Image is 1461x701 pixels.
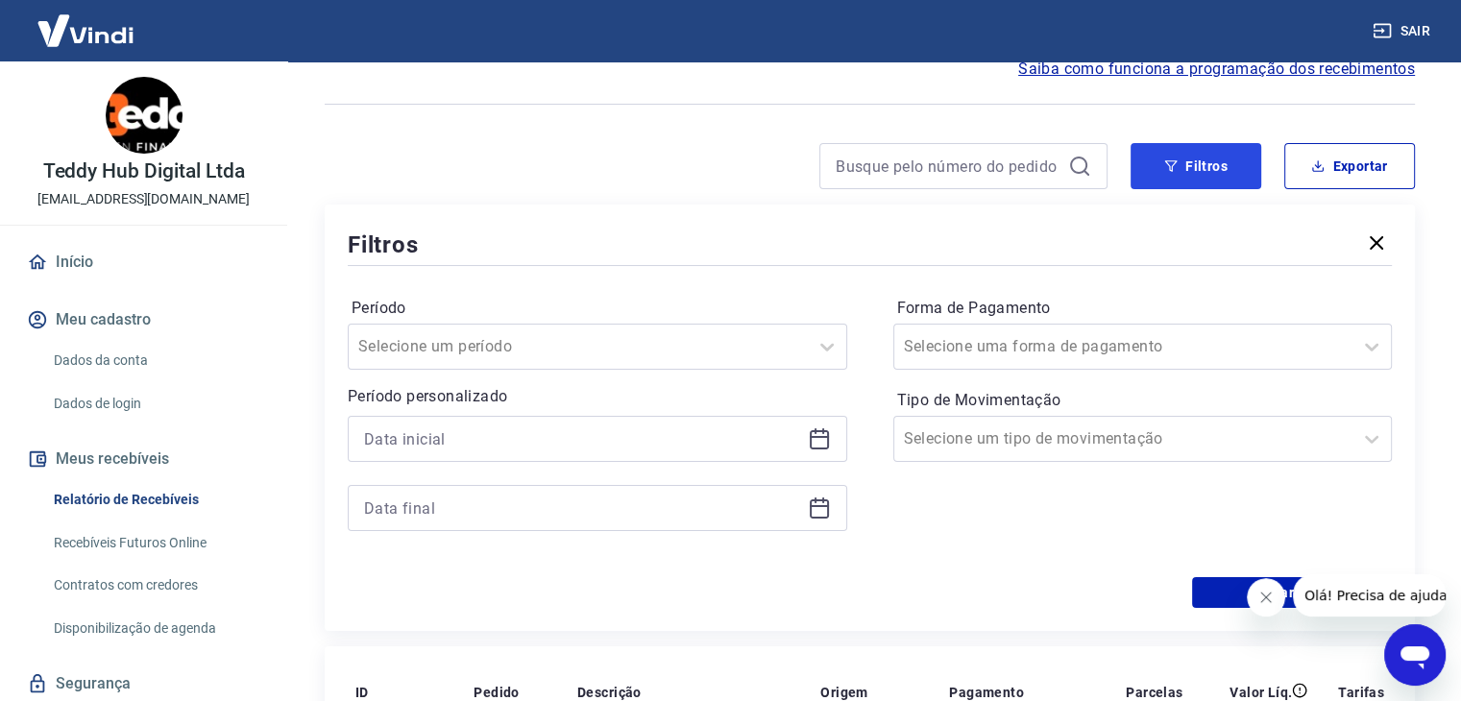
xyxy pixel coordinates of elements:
[1247,578,1285,616] iframe: Fechar mensagem
[23,241,264,283] a: Início
[46,480,264,520] a: Relatório de Recebíveis
[1384,624,1446,686] iframe: Botão para abrir a janela de mensagens
[23,299,264,341] button: Meu cadastro
[348,230,419,260] h5: Filtros
[37,189,250,209] p: [EMAIL_ADDRESS][DOMAIN_NAME]
[364,424,800,453] input: Data inicial
[897,297,1389,320] label: Forma de Pagamento
[12,13,161,29] span: Olá! Precisa de ajuda?
[46,566,264,605] a: Contratos com credores
[897,389,1389,412] label: Tipo de Movimentação
[1293,574,1446,616] iframe: Mensagem da empresa
[46,609,264,648] a: Disponibilização de agenda
[46,523,264,563] a: Recebíveis Futuros Online
[1369,13,1438,49] button: Sair
[43,161,245,181] p: Teddy Hub Digital Ltda
[46,384,264,423] a: Dados de login
[106,77,183,154] img: 5902785a-6559-4696-b25b-382ced304c37.jpeg
[23,1,148,60] img: Vindi
[348,385,847,408] p: Período personalizado
[836,152,1060,181] input: Busque pelo número do pedido
[46,341,264,380] a: Dados da conta
[23,438,264,480] button: Meus recebíveis
[364,494,800,522] input: Data final
[1131,143,1261,189] button: Filtros
[1192,577,1392,608] button: Aplicar filtros
[1018,58,1415,81] a: Saiba como funciona a programação dos recebimentos
[352,297,843,320] label: Período
[1284,143,1415,189] button: Exportar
